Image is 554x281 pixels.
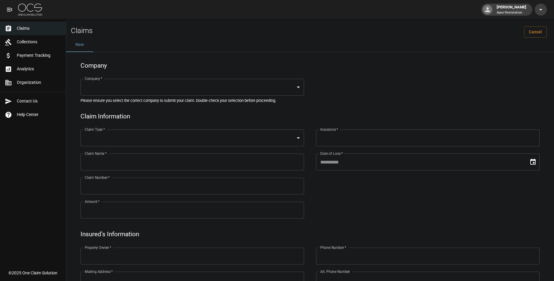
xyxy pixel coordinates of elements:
[8,270,57,276] div: © 2025 One Claim Solution
[17,52,61,59] span: Payment Tracking
[320,245,346,250] label: Phone Number
[85,127,105,132] label: Claim Type
[85,245,111,250] label: Property Owner
[17,66,61,72] span: Analytics
[17,39,61,45] span: Collections
[85,199,100,204] label: Amount
[85,151,107,156] label: Claim Name
[4,4,16,16] button: open drawer
[85,269,113,274] label: Mailing Address
[71,26,93,35] h2: Claims
[320,127,338,132] label: Insurance
[524,26,547,38] a: Cancel
[527,156,539,168] button: Choose date
[85,76,102,81] label: Company
[81,98,540,103] h5: Please ensure you select the correct company to submit your claim. Double-check your selection be...
[66,38,554,52] div: dynamic tabs
[17,25,61,32] span: Claims
[494,4,529,15] div: [PERSON_NAME]
[17,98,61,104] span: Contact Us
[497,10,526,15] p: Apex Restoration
[85,175,110,180] label: Claim Number
[18,4,42,16] img: ocs-logo-white-transparent.png
[17,79,61,86] span: Organization
[320,151,343,156] label: Date of Loss
[320,269,350,274] label: Alt. Phone Number
[66,38,93,52] button: New
[17,111,61,118] span: Help Center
